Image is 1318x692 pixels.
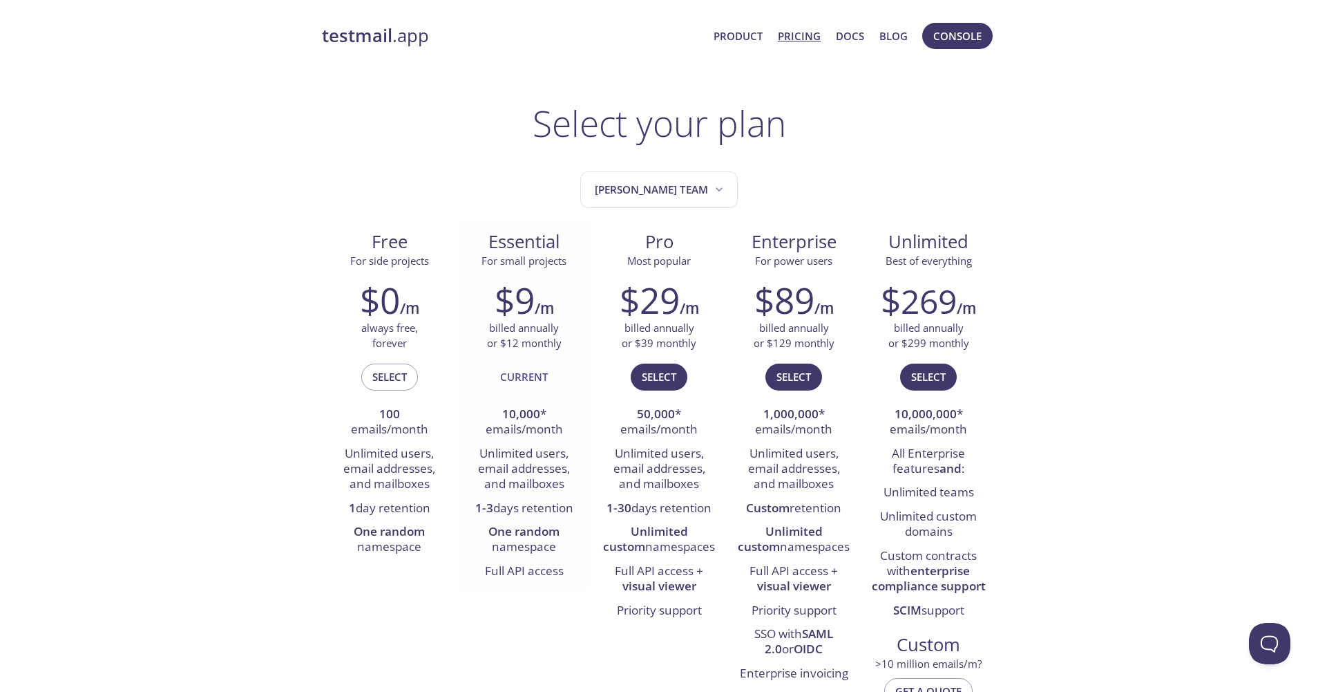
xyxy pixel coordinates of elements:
[879,27,908,45] a: Blog
[757,578,831,594] strong: visual viewer
[872,442,986,482] li: All Enterprise features :
[872,481,986,505] li: Unlimited teams
[886,254,972,268] span: Best of everything
[881,279,957,321] h2: $
[533,102,786,144] h1: Select your plan
[888,321,969,350] p: billed annually or $299 monthly
[322,24,703,48] a: testmail.app
[361,321,418,350] p: always free, forever
[372,368,407,386] span: Select
[737,403,851,442] li: * emails/month
[468,230,580,254] span: Essential
[763,406,819,422] strong: 1,000,000
[602,599,716,623] li: Priority support
[814,297,834,320] h6: /m
[332,521,446,560] li: namespace
[333,230,446,254] span: Free
[602,403,716,442] li: * emails/month
[754,321,834,350] p: billed annually or $129 monthly
[895,406,957,422] strong: 10,000,000
[901,279,957,324] span: 269
[349,500,356,516] strong: 1
[595,180,726,199] span: [PERSON_NAME] Team
[631,364,687,390] button: Select
[738,523,823,554] strong: Unlimited custom
[332,403,446,442] li: emails/month
[872,505,986,545] li: Unlimited custom domains
[872,545,986,599] li: Custom contracts with
[602,521,716,560] li: namespaces
[1249,623,1290,664] iframe: Help Scout Beacon - Open
[602,497,716,521] li: days retention
[875,657,982,671] span: > 10 million emails/m?
[467,560,581,583] li: Full API access
[467,497,581,521] li: days retention
[400,297,419,320] h6: /m
[488,523,560,539] strong: One random
[603,523,688,554] strong: Unlimited custom
[888,230,968,254] span: Unlimited
[622,321,696,350] p: billed annually or $39 monthly
[872,599,986,623] li: support
[332,497,446,521] li: day retention
[360,279,400,321] h2: $0
[580,171,738,208] button: Napper Team
[893,602,921,618] strong: SCIM
[620,279,680,321] h2: $29
[939,460,962,476] strong: and
[487,321,562,350] p: billed annually or $12 monthly
[737,521,851,560] li: namespaces
[872,633,985,657] span: Custom
[746,500,790,516] strong: Custom
[900,364,957,390] button: Select
[737,442,851,497] li: Unlimited users, email addresses, and mailboxes
[602,230,715,254] span: Pro
[714,27,763,45] a: Product
[778,27,821,45] a: Pricing
[642,368,676,386] span: Select
[627,254,691,268] span: Most popular
[737,497,851,521] li: retention
[475,500,493,516] strong: 1-3
[737,560,851,599] li: Full API access +
[535,297,554,320] h6: /m
[737,599,851,623] li: Priority support
[354,523,425,539] strong: One random
[765,364,822,390] button: Select
[922,23,993,49] button: Console
[602,442,716,497] li: Unlimited users, email addresses, and mailboxes
[467,521,581,560] li: namespace
[755,254,832,268] span: For power users
[467,442,581,497] li: Unlimited users, email addresses, and mailboxes
[957,297,976,320] h6: /m
[637,406,675,422] strong: 50,000
[738,230,850,254] span: Enterprise
[467,403,581,442] li: * emails/month
[602,560,716,599] li: Full API access +
[754,279,814,321] h2: $89
[765,626,833,657] strong: SAML 2.0
[737,662,851,686] li: Enterprise invoicing
[836,27,864,45] a: Docs
[502,406,540,422] strong: 10,000
[794,641,823,657] strong: OIDC
[607,500,631,516] strong: 1-30
[495,279,535,321] h2: $9
[481,254,566,268] span: For small projects
[933,27,982,45] span: Console
[680,297,699,320] h6: /m
[332,442,446,497] li: Unlimited users, email addresses, and mailboxes
[361,364,418,390] button: Select
[872,403,986,442] li: * emails/month
[379,406,400,422] strong: 100
[872,563,986,594] strong: enterprise compliance support
[737,623,851,662] li: SSO with or
[911,368,946,386] span: Select
[776,368,811,386] span: Select
[350,254,429,268] span: For side projects
[322,24,392,48] strong: testmail
[622,578,696,594] strong: visual viewer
